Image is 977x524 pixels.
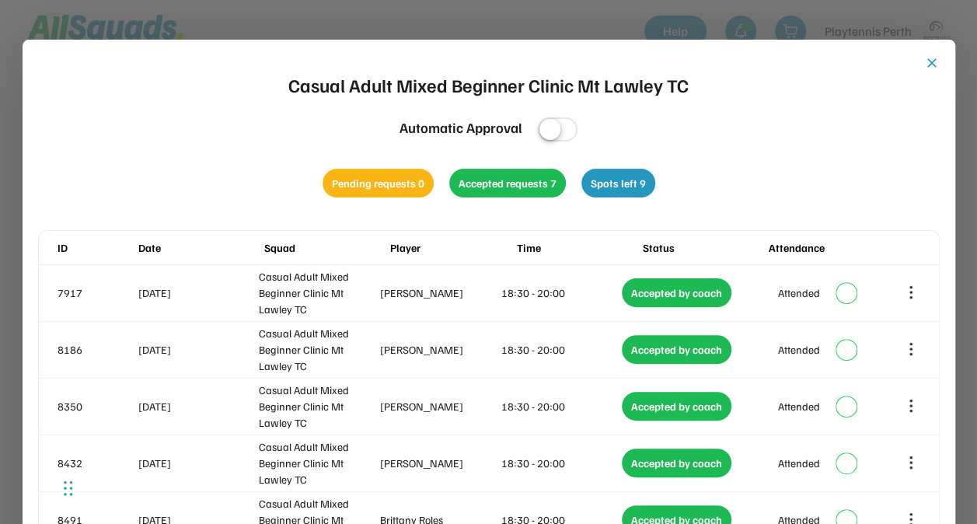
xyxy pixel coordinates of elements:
[778,455,820,471] div: Attended
[622,392,731,421] div: Accepted by coach
[264,239,387,256] div: Squad
[924,55,940,71] button: close
[138,285,256,301] div: [DATE]
[516,239,639,256] div: Time
[259,268,377,317] div: Casual Adult Mixed Beginner Clinic Mt Lawley TC
[778,341,820,358] div: Attended
[501,398,619,414] div: 18:30 - 20:00
[288,71,689,99] div: Casual Adult Mixed Beginner Clinic Mt Lawley TC
[259,325,377,374] div: Casual Adult Mixed Beginner Clinic Mt Lawley TC
[501,341,619,358] div: 18:30 - 20:00
[449,169,566,197] div: Accepted requests 7
[380,398,498,414] div: [PERSON_NAME]
[400,117,522,138] div: Automatic Approval
[58,285,135,301] div: 7917
[380,285,498,301] div: [PERSON_NAME]
[622,278,731,307] div: Accepted by coach
[643,239,766,256] div: Status
[769,239,892,256] div: Attendance
[622,449,731,477] div: Accepted by coach
[323,169,434,197] div: Pending requests 0
[390,239,513,256] div: Player
[778,285,820,301] div: Attended
[501,285,619,301] div: 18:30 - 20:00
[380,341,498,358] div: [PERSON_NAME]
[138,239,261,256] div: Date
[622,335,731,364] div: Accepted by coach
[778,398,820,414] div: Attended
[380,455,498,471] div: [PERSON_NAME]
[58,239,135,256] div: ID
[501,455,619,471] div: 18:30 - 20:00
[581,169,655,197] div: Spots left 9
